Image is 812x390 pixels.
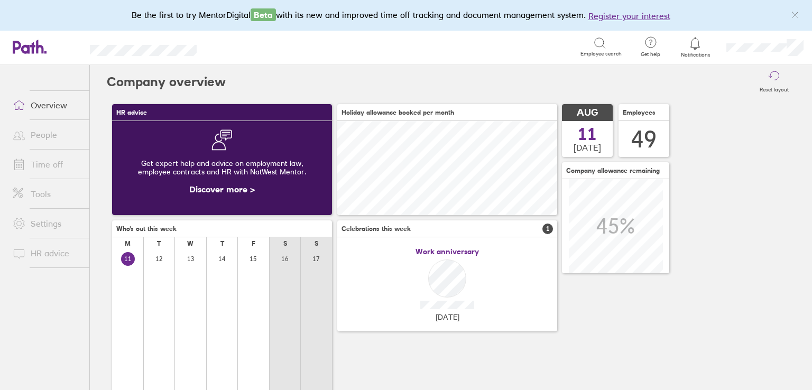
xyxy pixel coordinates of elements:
[4,124,89,145] a: People
[416,247,479,256] span: Work anniversary
[574,143,601,152] span: [DATE]
[220,240,224,247] div: T
[4,213,89,234] a: Settings
[436,313,459,321] span: [DATE]
[121,151,324,184] div: Get expert help and advice on employment law, employee contracts and HR with NatWest Mentor.
[252,240,255,247] div: F
[4,183,89,205] a: Tools
[157,240,161,247] div: T
[542,224,553,234] span: 1
[588,10,670,22] button: Register your interest
[189,184,255,194] a: Discover more >
[342,225,411,233] span: Celebrations this week
[577,107,598,118] span: AUG
[633,51,668,58] span: Get help
[4,243,89,264] a: HR advice
[578,126,597,143] span: 11
[566,167,660,174] span: Company allowance remaining
[678,52,713,58] span: Notifications
[4,154,89,175] a: Time off
[753,83,795,93] label: Reset layout
[116,109,147,116] span: HR advice
[631,126,657,153] div: 49
[132,8,681,22] div: Be the first to try MentorDigital with its new and improved time off tracking and document manage...
[580,51,622,57] span: Employee search
[187,240,193,247] div: W
[107,65,226,99] h2: Company overview
[623,109,656,116] span: Employees
[4,95,89,116] a: Overview
[116,225,177,233] span: Who's out this week
[342,109,454,116] span: Holiday allowance booked per month
[283,240,287,247] div: S
[315,240,318,247] div: S
[251,8,276,21] span: Beta
[225,42,252,51] div: Search
[125,240,131,247] div: M
[753,65,795,99] button: Reset layout
[678,36,713,58] a: Notifications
